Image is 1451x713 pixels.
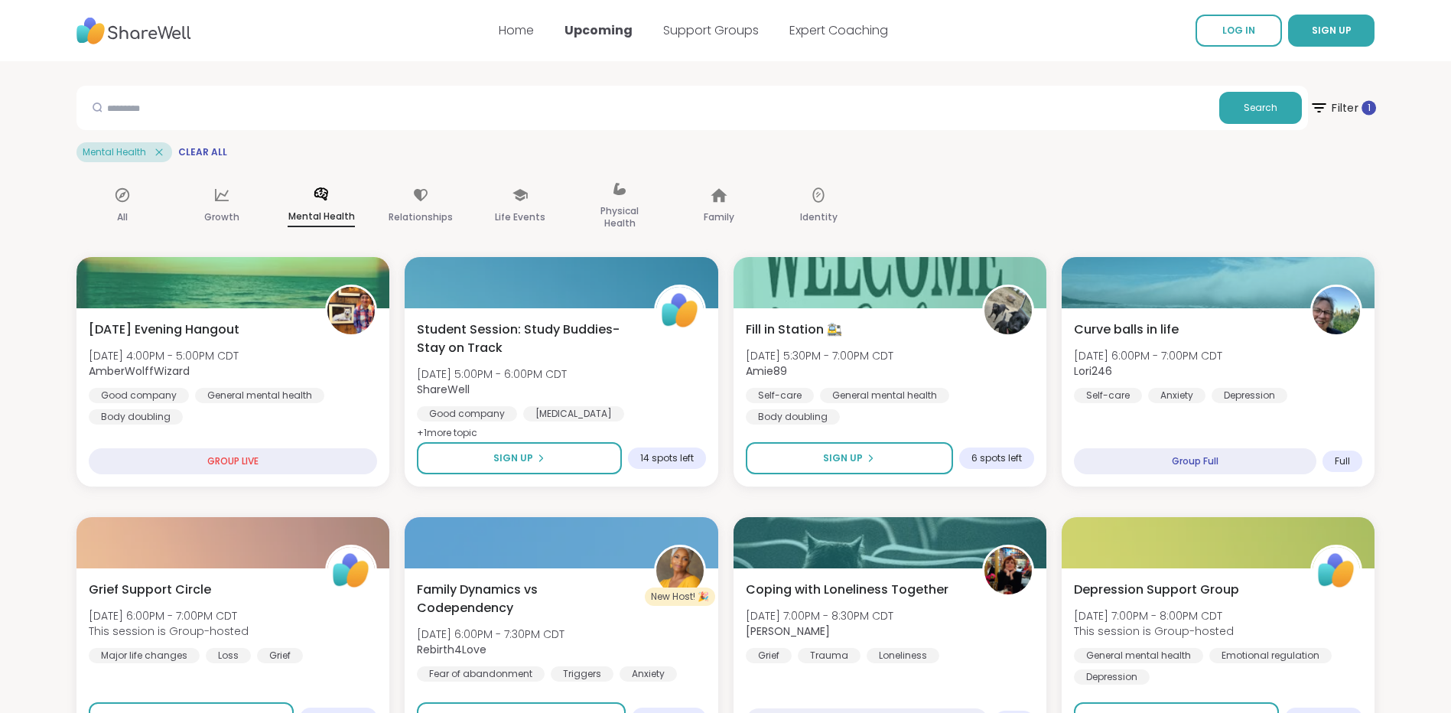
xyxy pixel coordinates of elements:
div: Depression [1074,669,1150,685]
div: Body doubling [746,409,840,425]
img: ShareWell Nav Logo [76,10,191,52]
span: [DATE] 7:00PM - 8:30PM CDT [746,608,893,623]
span: This session is Group-hosted [89,623,249,639]
span: [DATE] 6:00PM - 7:00PM CDT [89,608,249,623]
span: [DATE] 7:00PM - 8:00PM CDT [1074,608,1234,623]
span: Coping with Loneliness Together [746,581,948,599]
a: Upcoming [564,21,633,39]
div: Good company [417,406,517,422]
p: Physical Health [586,202,653,233]
button: Sign Up [746,442,953,474]
div: Group Full [1074,448,1316,474]
span: [DATE] 6:00PM - 7:30PM CDT [417,627,564,642]
a: Support Groups [663,21,759,39]
span: Sign Up [493,451,533,465]
div: Trauma [798,648,861,663]
img: Judy [984,547,1032,594]
div: Good company [89,388,189,403]
span: [DATE] 4:00PM - 5:00PM CDT [89,348,239,363]
button: Filter 1 [1311,86,1375,130]
div: [MEDICAL_DATA] [523,406,624,422]
p: All [117,208,128,226]
div: Self-care [746,388,814,403]
div: Body doubling [89,409,183,425]
div: General mental health [820,388,949,403]
div: Triggers [551,666,613,682]
button: Sign Up [417,442,621,474]
img: ShareWell [1313,547,1360,594]
b: ShareWell [417,382,470,397]
img: AmberWolffWizard [327,287,375,334]
div: Loss [206,648,251,663]
div: Loneliness [867,648,939,663]
span: LOG IN [1222,24,1255,37]
span: Family Dynamics vs Codependency [417,581,636,617]
span: SIGN UP [1312,24,1352,37]
img: Amie89 [984,287,1032,334]
div: Emotional regulation [1209,648,1332,663]
span: 1 [1368,101,1371,115]
span: 6 spots left [971,452,1022,464]
p: Relationships [389,208,453,226]
span: Student Session: Study Buddies- Stay on Track [417,321,636,357]
b: Amie89 [746,363,787,379]
span: Full [1335,455,1350,467]
button: SIGN UP [1288,15,1375,47]
div: Grief [257,648,303,663]
button: Search [1219,92,1302,124]
span: Curve balls in life [1074,321,1179,339]
span: Fill in Station 🚉 [746,321,842,339]
div: General mental health [1074,648,1203,663]
div: Anxiety [620,666,677,682]
span: Mental Health [83,146,146,158]
img: Rebirth4Love [656,547,704,594]
div: Anxiety [1148,388,1205,403]
img: ShareWell [656,287,704,334]
a: LOG IN [1196,15,1282,47]
span: This session is Group-hosted [1074,623,1234,639]
span: [DATE] Evening Hangout [89,321,239,339]
img: ShareWell [327,547,375,594]
span: Search [1244,101,1277,115]
div: General mental health [195,388,324,403]
b: AmberWolffWizard [89,363,190,379]
img: Lori246 [1313,287,1360,334]
span: Depression Support Group [1074,581,1239,599]
a: Home [499,21,534,39]
p: Family [704,208,734,226]
div: GROUP LIVE [89,448,377,474]
div: Self-care [1074,388,1142,403]
span: Grief Support Circle [89,581,211,599]
p: Mental Health [288,207,355,227]
p: Life Events [495,208,545,226]
span: [DATE] 5:30PM - 7:00PM CDT [746,348,893,363]
b: Lori246 [1074,363,1112,379]
span: Clear All [178,146,227,158]
span: 14 spots left [640,452,694,464]
span: [DATE] 6:00PM - 7:00PM CDT [1074,348,1222,363]
p: Growth [204,208,239,226]
span: Filter [1309,89,1376,127]
div: Fear of abandonment [417,666,545,682]
div: Depression [1212,388,1287,403]
div: New Host! 🎉 [645,588,715,606]
span: [DATE] 5:00PM - 6:00PM CDT [417,366,567,382]
a: Expert Coaching [789,21,888,39]
div: Major life changes [89,648,200,663]
b: [PERSON_NAME] [746,623,830,639]
span: Sign Up [823,451,863,465]
div: Grief [746,648,792,663]
b: Rebirth4Love [417,642,486,657]
p: Identity [800,208,838,226]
